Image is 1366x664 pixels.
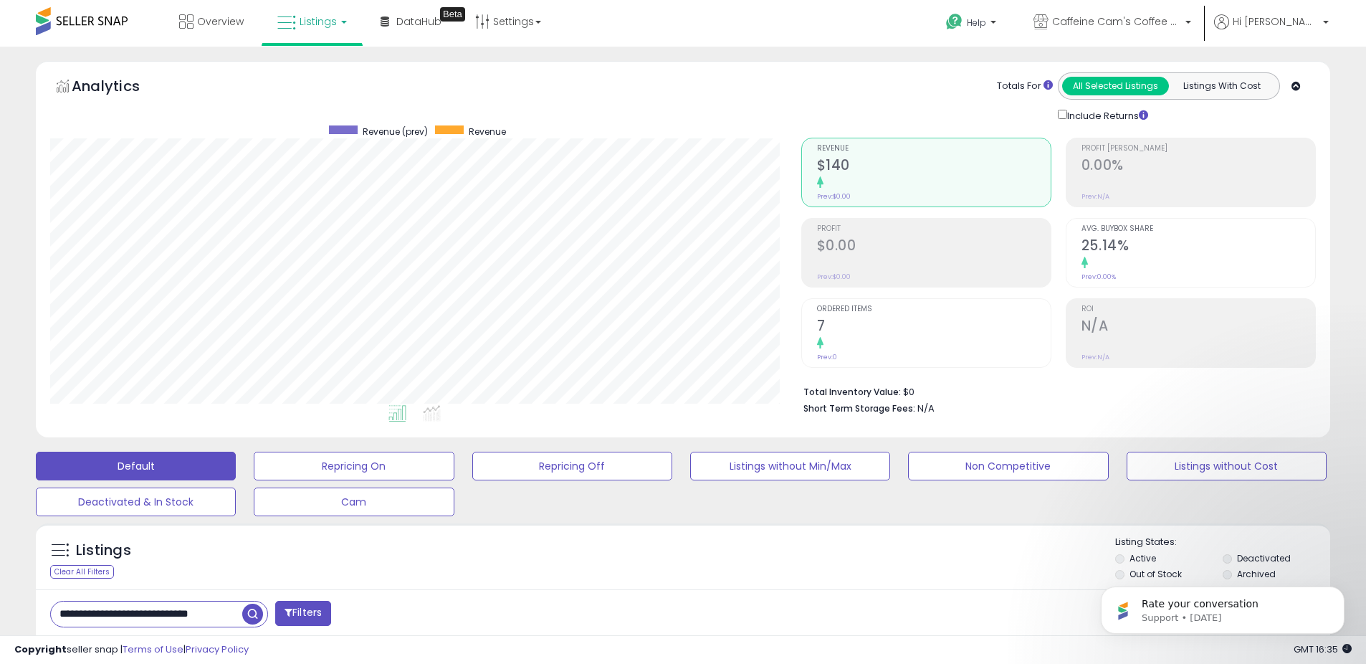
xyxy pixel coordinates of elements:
h2: $140 [817,157,1051,176]
b: Short Term Storage Fees: [803,402,915,414]
button: Repricing Off [472,452,672,480]
div: Include Returns [1047,107,1165,123]
button: Filters [275,601,331,626]
h5: Listings [76,541,131,561]
span: Avg. Buybox Share [1081,225,1315,233]
p: Listing States: [1115,536,1330,549]
span: Revenue [817,145,1051,153]
span: Hi [PERSON_NAME] [1233,14,1319,29]
iframe: Intercom notifications message [1079,556,1366,657]
div: Tooltip anchor [440,7,465,22]
a: Privacy Policy [186,642,249,656]
span: ROI [1081,305,1315,313]
h2: 25.14% [1081,237,1315,257]
span: Revenue [469,125,506,138]
small: Prev: N/A [1081,353,1109,361]
h2: 0.00% [1081,157,1315,176]
button: Repricing On [254,452,454,480]
li: $0 [803,382,1305,399]
span: Overview [197,14,244,29]
button: Non Competitive [908,452,1108,480]
small: Prev: 0.00% [1081,272,1116,281]
a: Terms of Use [123,642,183,656]
strong: Copyright [14,642,67,656]
b: Total Inventory Value: [803,386,901,398]
small: Prev: $0.00 [817,272,851,281]
button: All Selected Listings [1062,77,1169,95]
button: Default [36,452,236,480]
button: Listings With Cost [1168,77,1275,95]
span: Profit [817,225,1051,233]
span: Help [967,16,986,29]
button: Listings without Cost [1127,452,1327,480]
div: Clear All Filters [50,565,114,579]
span: Listings [300,14,337,29]
span: Caffeine Cam's Coffee & Candy Company Inc. [1052,14,1181,29]
span: Revenue (prev) [363,125,428,138]
small: Prev: 0 [817,353,837,361]
label: Deactivated [1237,552,1291,564]
a: Help [935,2,1011,47]
i: Get Help [945,13,963,31]
h5: Analytics [72,76,168,100]
h2: N/A [1081,318,1315,337]
span: N/A [917,402,935,415]
div: seller snap | | [14,643,249,657]
a: Hi [PERSON_NAME] [1214,14,1329,47]
span: Profit [PERSON_NAME] [1081,145,1315,153]
h2: $0.00 [817,237,1051,257]
button: Listings without Min/Max [690,452,890,480]
small: Prev: N/A [1081,192,1109,201]
button: Cam [254,488,454,516]
span: Ordered Items [817,305,1051,313]
div: Totals For [997,80,1053,93]
h2: 7 [817,318,1051,337]
small: Prev: $0.00 [817,192,851,201]
label: Active [1129,552,1156,564]
span: DataHub [396,14,441,29]
button: Deactivated & In Stock [36,488,236,516]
